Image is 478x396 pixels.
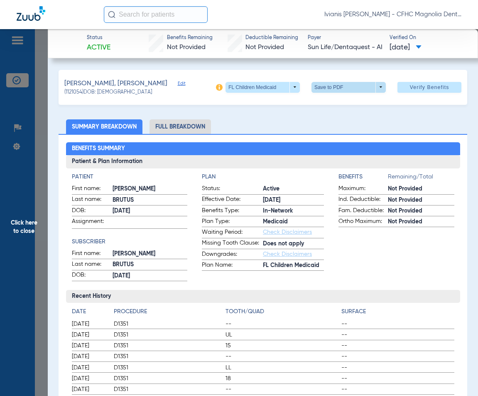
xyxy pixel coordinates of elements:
[108,11,115,18] img: Search Icon
[114,320,223,328] span: D1351
[216,84,223,91] img: info-icon
[338,184,388,194] span: Maximum:
[72,184,113,194] span: First name:
[226,374,338,383] span: 18
[113,260,188,269] span: BRUTUS
[388,218,454,226] span: Not Provided
[263,261,324,270] span: FL Children Medicaid
[72,260,113,270] span: Last name:
[114,307,223,319] app-breakdown-title: Procedure
[263,229,312,235] a: Check Disclaimers
[226,307,338,316] h4: Tooth/Quad
[66,119,142,134] li: Summary Breakdown
[338,217,388,227] span: Ortho Maximum:
[202,195,263,205] span: Effective Date:
[410,84,449,91] span: Verify Benefits
[202,173,324,181] h4: Plan
[113,196,188,205] span: BRUTUS
[72,206,113,216] span: DOB:
[226,320,338,328] span: --
[72,374,107,383] span: [DATE]
[308,42,382,53] span: Sun Life/Dentaquest - AI
[202,184,263,194] span: Status:
[341,352,454,361] span: --
[263,196,324,205] span: [DATE]
[388,173,454,184] span: Remaining/Total
[72,307,107,319] app-breakdown-title: Date
[167,35,213,42] span: Benefits Remaining
[114,342,223,350] span: D1351
[338,195,388,205] span: Ind. Deductible:
[64,89,152,97] span: (1121054) DOB: [DEMOGRAPHIC_DATA]
[113,207,188,215] span: [DATE]
[72,352,107,361] span: [DATE]
[324,10,461,19] span: Ivianis [PERSON_NAME] - CFHC Magnolia Dental
[72,195,113,205] span: Last name:
[388,185,454,193] span: Not Provided
[202,206,263,216] span: Benefits Type:
[202,250,263,260] span: Downgrades:
[66,142,460,156] h2: Benefits Summary
[113,272,188,280] span: [DATE]
[72,217,113,228] span: Assignment:
[202,228,263,238] span: Waiting Period:
[72,364,107,372] span: [DATE]
[226,307,338,319] app-breakdown-title: Tooth/Quad
[72,342,107,350] span: [DATE]
[226,385,338,394] span: --
[114,331,223,339] span: D1351
[263,185,324,193] span: Active
[178,81,185,89] span: Edit
[388,196,454,205] span: Not Provided
[72,238,188,246] h4: Subscriber
[72,249,113,259] span: First name:
[308,35,382,42] span: Payer
[202,217,263,227] span: Plan Type:
[436,356,478,396] div: Chat Widget
[390,42,422,53] span: [DATE]
[226,342,338,350] span: 15
[87,35,110,42] span: Status
[150,119,211,134] li: Full Breakdown
[226,364,338,372] span: LL
[114,385,223,394] span: D1351
[263,207,324,215] span: In-Network
[64,79,167,89] span: [PERSON_NAME], [PERSON_NAME]
[114,307,223,316] h4: Procedure
[72,385,107,394] span: [DATE]
[338,173,388,184] app-breakdown-title: Benefits
[72,307,107,316] h4: Date
[66,155,460,168] h3: Patient & Plan Information
[167,44,206,51] span: Not Provided
[245,44,284,51] span: Not Provided
[72,320,107,328] span: [DATE]
[72,331,107,339] span: [DATE]
[263,218,324,226] span: Medicaid
[341,342,454,350] span: --
[341,307,454,316] h4: Surface
[72,271,113,281] span: DOB:
[263,240,324,248] span: Does not apply
[202,261,263,271] span: Plan Name:
[341,307,454,319] app-breakdown-title: Surface
[341,374,454,383] span: --
[114,364,223,372] span: D1351
[397,82,461,93] button: Verify Benefits
[341,320,454,328] span: --
[226,331,338,339] span: UL
[66,290,460,303] h3: Recent History
[341,385,454,394] span: --
[226,82,300,93] button: FL Children Medicaid
[17,6,45,21] img: Zuub Logo
[245,35,298,42] span: Deductible Remaining
[72,173,188,181] h4: Patient
[226,352,338,361] span: --
[338,173,388,181] h4: Benefits
[263,251,312,257] a: Check Disclaimers
[104,6,208,23] input: Search for patients
[390,35,464,42] span: Verified On
[113,185,188,193] span: [PERSON_NAME]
